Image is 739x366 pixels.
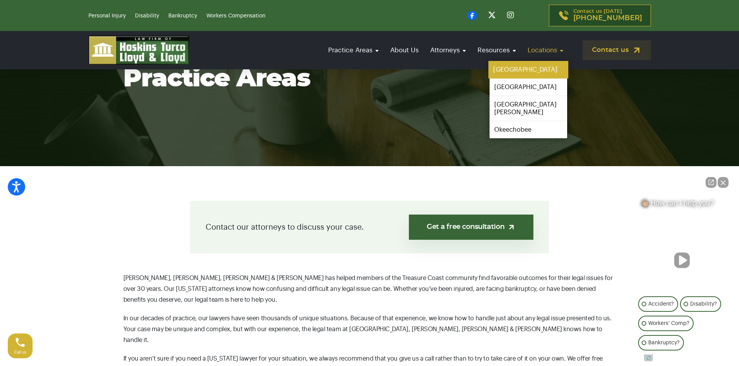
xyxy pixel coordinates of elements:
a: Workers Compensation [206,13,265,19]
a: Bankruptcy [168,13,197,19]
a: Contact us [DATE][PHONE_NUMBER] [549,5,651,26]
a: About Us [386,39,422,61]
h1: Practice Areas [123,65,616,93]
a: Resources [474,39,520,61]
a: Okeechobee [490,121,567,138]
a: Personal Injury [88,13,126,19]
a: [GEOGRAPHIC_DATA][PERSON_NAME] [490,96,567,121]
a: [GEOGRAPHIC_DATA] [490,79,567,96]
a: Contact us [583,40,651,60]
a: Open intaker chat [644,354,653,361]
p: Bankruptcy? [648,338,680,347]
a: Attorneys [426,39,470,61]
button: Close Intaker Chat Widget [718,177,729,188]
p: Disability? [690,299,717,309]
p: Accident? [648,299,674,309]
p: [PERSON_NAME], [PERSON_NAME], [PERSON_NAME] & [PERSON_NAME] has helped members of the Treasure Co... [123,273,616,305]
a: Locations [524,39,567,61]
button: Unmute video [674,253,690,268]
a: Open direct chat [706,177,717,188]
a: Practice Areas [324,39,382,61]
div: 👋🏼 How can I help you? [636,199,727,211]
span: Call us [14,350,26,354]
a: [GEOGRAPHIC_DATA] [488,61,568,79]
p: Workers' Comp? [648,319,689,328]
span: [PHONE_NUMBER] [573,14,642,22]
div: Contact our attorneys to discuss your case. [190,201,549,253]
p: Contact us [DATE] [573,9,642,22]
a: Disability [135,13,159,19]
span: In our decades of practice, our lawyers have seen thousands of unique situations. Because of that... [123,315,612,343]
img: arrow-up-right-light.svg [507,223,516,231]
a: Get a free consultation [409,215,533,240]
img: logo [88,36,189,65]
